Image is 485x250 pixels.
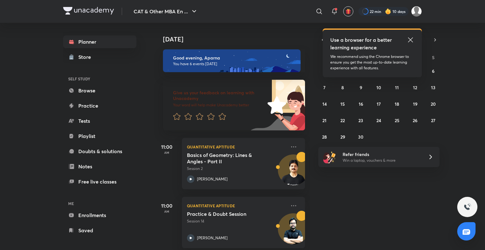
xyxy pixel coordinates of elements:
[376,84,381,91] abbr: September 10, 2025
[63,160,136,173] a: Notes
[173,90,265,101] h6: Give us your feedback on learning with Unacademy
[246,80,305,130] img: feedback_image
[464,203,471,211] img: ttu
[356,99,366,109] button: September 16, 2025
[163,49,301,72] img: evening
[63,99,136,112] a: Practice
[187,143,286,151] p: Quantitative Aptitude
[320,82,330,92] button: September 7, 2025
[173,61,295,66] p: You have 6 events [DATE]
[392,99,402,109] button: September 18, 2025
[374,99,384,109] button: September 17, 2025
[392,115,402,125] button: September 25, 2025
[63,35,136,48] a: Planner
[428,82,438,92] button: September 13, 2025
[338,99,348,109] button: September 15, 2025
[343,151,420,158] h6: Refer friends
[63,7,114,16] a: Company Logo
[432,54,434,60] abbr: Saturday
[197,176,228,182] p: [PERSON_NAME]
[197,235,228,241] p: [PERSON_NAME]
[173,103,265,108] p: Your word will help make Unacademy better
[130,5,202,18] button: CAT & Other MBA En ...
[341,84,344,91] abbr: September 8, 2025
[278,217,308,247] img: Avatar
[63,84,136,97] a: Browse
[63,51,136,63] a: Store
[340,101,345,107] abbr: September 15, 2025
[63,175,136,188] a: Free live classes
[320,132,330,142] button: September 28, 2025
[428,115,438,125] button: September 27, 2025
[431,117,435,123] abbr: September 27, 2025
[377,101,381,107] abbr: September 17, 2025
[322,101,327,107] abbr: September 14, 2025
[358,117,363,123] abbr: September 23, 2025
[154,209,179,213] p: AM
[63,198,136,209] h6: ME
[154,143,179,151] h5: 11:00
[431,84,435,91] abbr: September 13, 2025
[322,117,326,123] abbr: September 21, 2025
[330,36,393,51] h5: Use a browser for a better learning experience
[395,84,399,91] abbr: September 11, 2025
[187,211,266,217] h5: Practice & Doubt Session
[323,84,326,91] abbr: September 7, 2025
[340,117,345,123] abbr: September 22, 2025
[63,145,136,158] a: Doubts & solutions
[359,101,363,107] abbr: September 16, 2025
[413,84,417,91] abbr: September 12, 2025
[413,101,417,107] abbr: September 19, 2025
[338,82,348,92] button: September 8, 2025
[154,202,179,209] h5: 11:00
[413,117,417,123] abbr: September 26, 2025
[163,35,311,43] h4: [DATE]
[338,132,348,142] button: September 29, 2025
[392,82,402,92] button: September 11, 2025
[320,115,330,125] button: September 21, 2025
[343,158,420,163] p: Win a laptop, vouchers & more
[63,115,136,127] a: Tests
[411,6,422,17] img: Aparna Dubey
[410,99,420,109] button: September 19, 2025
[63,209,136,222] a: Enrollments
[187,218,286,224] p: Session 14
[395,101,399,107] abbr: September 18, 2025
[345,9,351,14] img: avatar
[360,84,362,91] abbr: September 9, 2025
[428,99,438,109] button: September 20, 2025
[385,8,391,15] img: streak
[63,224,136,237] a: Saved
[154,151,179,154] p: AM
[187,166,286,172] p: Session 2
[323,151,336,163] img: referral
[187,152,266,165] h5: Basics of Geometry: Lines & Angles - Part II
[78,53,95,61] div: Store
[410,82,420,92] button: September 12, 2025
[187,202,286,209] p: Quantitative Aptitude
[173,55,295,61] h6: Good evening, Aparna
[431,101,436,107] abbr: September 20, 2025
[374,82,384,92] button: September 10, 2025
[330,54,414,71] p: We recommend using the Chrome browser to ensure you get the most up-to-date learning experience w...
[358,134,363,140] abbr: September 30, 2025
[340,134,345,140] abbr: September 29, 2025
[356,132,366,142] button: September 30, 2025
[395,117,399,123] abbr: September 25, 2025
[432,68,434,74] abbr: September 6, 2025
[63,7,114,15] img: Company Logo
[356,115,366,125] button: September 23, 2025
[428,66,438,76] button: September 6, 2025
[63,73,136,84] h6: SELF STUDY
[410,115,420,125] button: September 26, 2025
[376,117,381,123] abbr: September 24, 2025
[338,115,348,125] button: September 22, 2025
[356,82,366,92] button: September 9, 2025
[374,115,384,125] button: September 24, 2025
[343,6,353,16] button: avatar
[278,158,308,188] img: Avatar
[63,130,136,142] a: Playlist
[320,99,330,109] button: September 14, 2025
[322,134,327,140] abbr: September 28, 2025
